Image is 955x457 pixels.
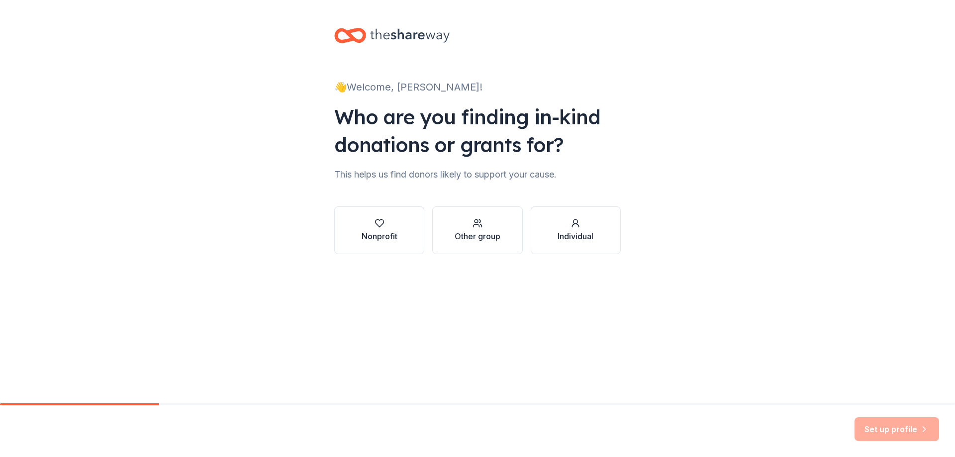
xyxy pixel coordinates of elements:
button: Nonprofit [334,206,424,254]
div: Other group [455,230,500,242]
div: Individual [558,230,593,242]
div: Nonprofit [362,230,397,242]
div: This helps us find donors likely to support your cause. [334,167,621,183]
div: Who are you finding in-kind donations or grants for? [334,103,621,159]
div: 👋 Welcome, [PERSON_NAME]! [334,79,621,95]
button: Other group [432,206,522,254]
button: Individual [531,206,621,254]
